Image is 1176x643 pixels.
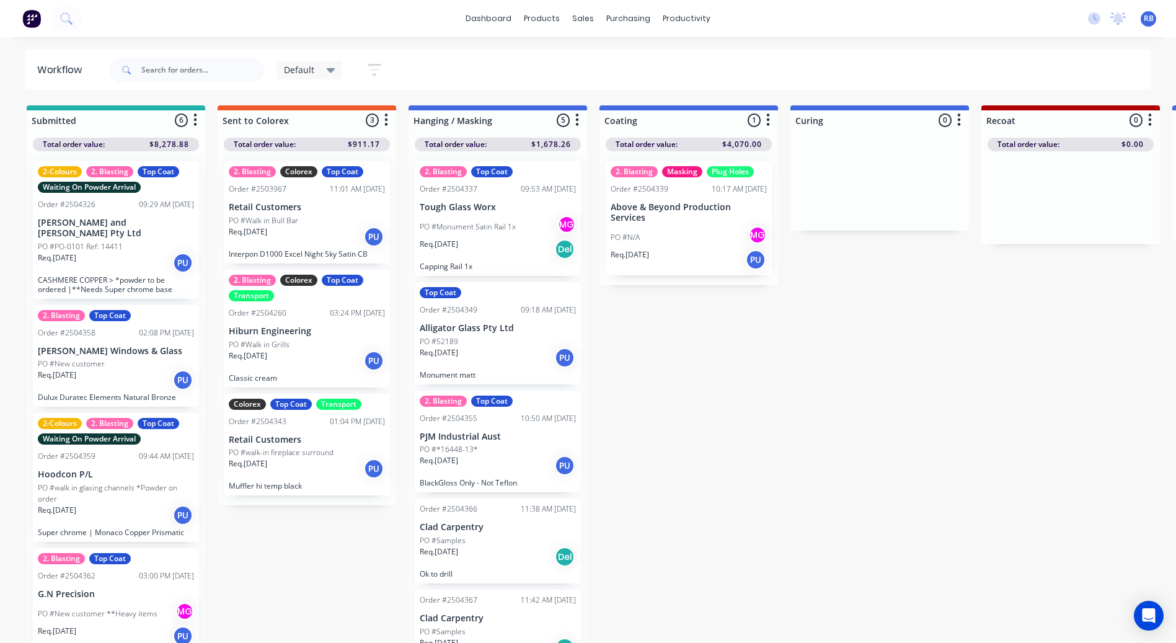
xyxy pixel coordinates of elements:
p: PO #N/A [611,232,640,243]
div: PU [364,227,384,247]
div: Top Coat [89,553,131,564]
div: 2-Colours2. BlastingTop CoatWaiting On Powder ArrivalOrder #250435909:44 AM [DATE]Hoodcon P/LPO #... [33,413,199,542]
div: 2. Blasting [420,396,467,407]
div: PU [173,505,193,525]
div: 2. Blasting [86,166,133,177]
p: PO #New customer **Heavy items [38,608,157,619]
p: PO #PO-0101 Ref: 14411 [38,241,123,252]
div: Workflow [37,63,88,78]
div: PU [173,253,193,273]
p: PO #New customer [38,358,105,370]
div: 2. Blasting [38,310,85,321]
div: Top Coat [89,310,131,321]
p: Hoodcon P/L [38,469,194,480]
p: Above & Beyond Production Services [611,202,767,223]
div: Transport [229,290,274,301]
p: Clad Carpentry [420,613,576,624]
div: Del [555,239,575,259]
div: Order #250436611:38 AM [DATE]Clad CarpentryPO #SamplesReq.[DATE]DelOk to drill [415,499,581,583]
div: Order #2504326 [38,199,95,210]
div: Order #2504359 [38,451,95,462]
div: Order #2503967 [229,184,286,195]
span: Total order value: [43,139,105,150]
p: Muffler hi temp black [229,481,385,490]
div: productivity [657,9,717,28]
div: 2. Blasting [611,166,658,177]
div: Del [555,547,575,567]
p: BlackGloss Only - Not Teflon [420,478,576,487]
div: 2. Blasting [38,553,85,564]
p: [PERSON_NAME] Windows & Glass [38,346,194,357]
div: PU [364,351,384,371]
div: 2. Blasting [86,418,133,429]
p: PO #Walk in Bull Bar [229,215,298,226]
div: 09:53 AM [DATE] [521,184,576,195]
div: 2-Colours [38,166,82,177]
p: Req. [DATE] [229,226,267,237]
span: RB [1144,13,1154,24]
div: 02:08 PM [DATE] [139,327,194,339]
a: dashboard [459,9,518,28]
div: 03:24 PM [DATE] [330,308,385,319]
span: $8,278.88 [149,139,189,150]
div: PU [555,348,575,368]
div: PU [173,370,193,390]
p: CASHMERE COPPER > *powder to be ordered |**Needs Super chrome base [38,275,194,294]
p: Req. [DATE] [420,347,458,358]
p: PO #*16448-13* [420,444,478,455]
p: Hiburn Engineering [229,326,385,337]
p: Req. [DATE] [38,370,76,381]
p: G.N Precision [38,589,194,600]
div: sales [566,9,600,28]
span: Total order value: [234,139,296,150]
span: Default [284,63,314,76]
p: [PERSON_NAME] and [PERSON_NAME] Pty Ltd [38,218,194,239]
div: Colorex [229,399,266,410]
div: 2. BlastingColorexTop CoatTransportOrder #250426003:24 PM [DATE]Hiburn EngineeringPO #Walk in Gri... [224,270,390,388]
p: PO #walk-in fireplace surround [229,447,334,458]
div: 09:18 AM [DATE] [521,304,576,316]
div: ColorexTop CoatTransportOrder #250434301:04 PM [DATE]Retail CustomersPO #walk-in fireplace surrou... [224,394,390,496]
div: MG [557,215,576,234]
div: Colorex [280,166,317,177]
div: MG [175,602,194,621]
div: 09:29 AM [DATE] [139,199,194,210]
p: Req. [DATE] [420,239,458,250]
p: Super chrome | Monaco Copper Prismatic [38,528,194,537]
div: 11:01 AM [DATE] [330,184,385,195]
div: Order #2504349 [420,304,477,316]
div: 10:17 AM [DATE] [712,184,767,195]
div: Transport [316,399,361,410]
div: Top Coat [420,287,461,298]
div: PU [364,459,384,479]
div: products [518,9,566,28]
div: Order #2504339 [611,184,668,195]
p: PO #walk in glasing channels *Powder on order [38,482,194,505]
div: Order #2504366 [420,503,477,515]
p: Ok to drill [420,569,576,579]
div: 09:44 AM [DATE] [139,451,194,462]
div: Order #2504337 [420,184,477,195]
span: $0.00 [1121,139,1144,150]
p: Req. [DATE] [229,458,267,469]
span: Total order value: [616,139,678,150]
div: 2-Colours [38,418,82,429]
div: Masking [662,166,702,177]
span: $1,678.26 [531,139,571,150]
p: Monument matt [420,370,576,379]
div: PU [555,456,575,476]
div: 2. Blasting [229,166,276,177]
div: 10:50 AM [DATE] [521,413,576,424]
p: PO #Samples [420,626,466,637]
div: 2. BlastingTop CoatOrder #250435510:50 AM [DATE]PJM Industrial AustPO #*16448-13*Req.[DATE]PUBlac... [415,391,581,493]
div: 2. Blasting [420,166,467,177]
div: Top Coat [322,275,363,286]
div: Waiting On Powder Arrival [38,433,141,445]
p: Alligator Glass Pty Ltd [420,323,576,334]
div: Order #2504358 [38,327,95,339]
div: 2. Blasting [229,275,276,286]
div: purchasing [600,9,657,28]
span: Total order value: [425,139,487,150]
div: Top Coat [138,166,179,177]
input: Search for orders... [141,58,264,82]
